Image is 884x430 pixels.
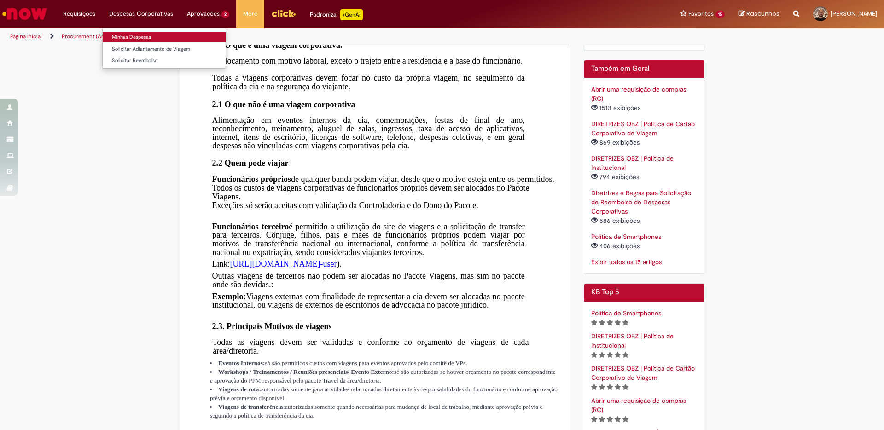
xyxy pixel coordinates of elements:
span: 2.3. Principais Motivos de viagens [212,322,331,331]
strong: Viagens de transferência: [218,403,285,410]
i: 4 [615,384,621,390]
span: . [339,259,342,268]
span: Alimentação em eventos internos da cia, comemorações, festas de final de ano, reconhecimento, tre... [212,116,524,151]
span: 869 exibições [591,138,641,146]
i: 4 [615,352,621,358]
img: ServiceNow [1,5,48,23]
a: ) [337,259,339,268]
i: 1 [591,320,597,326]
span: Rascunhos [746,9,779,18]
a: Exibir todos os 15 artigos [591,258,662,266]
span: Outras viagens de terceiros não podem ser alocadas no Pacote Viagens, mas sim no pacote onde são ... [212,271,524,289]
a: Artigo, Abrir uma requisição de compras (RC), classificação de 5 estrelas [591,396,686,414]
span: de qualquer banda podem viajar, desde que o motivo esteja entre os permitidos. Todos os custos de... [212,174,554,210]
span: autorizadas somente quando necessárias para mudança de local de trabalho, mediante aprovação prév... [210,403,542,419]
i: 1 [591,384,597,390]
span: Aprovações [187,9,220,18]
span: Link: [212,259,230,268]
i: 3 [607,384,613,390]
ul: Trilhas de página [7,28,582,45]
h2: KB Top 5 [591,288,698,296]
i: 5 [622,320,628,326]
a: Procurement (Artigos) [62,33,117,40]
a: Abrir uma requisição de compras (RC) [591,85,686,103]
a: Rascunhos [739,10,779,18]
ul: Despesas Corporativas [102,28,226,69]
span: [PERSON_NAME] [831,10,877,17]
span: autorizadas somente para atividades relacionadas diretamente às responsabilidades do funcionário ... [210,386,558,401]
i: 2 [599,320,605,326]
i: 1 [591,416,597,423]
div: Também em Geral [584,60,705,274]
span: 1513 exibições [591,104,642,112]
span: 2 [221,11,229,18]
span: 794 exibições [591,173,641,181]
a: Página inicial [10,33,42,40]
a: [URL][DOMAIN_NAME] [230,259,320,268]
span: Funcionários próprios [212,174,291,184]
a: user [323,259,337,268]
a: Artigo, Política de Smartphones, classificação de 5 estrelas [591,309,661,317]
span: Favoritos [688,9,714,18]
span: Viagens externas com finalidade de representar a cia devem ser alocadas no pacote institucional, ... [212,292,525,310]
span: 2.1 O que não é uma viagem corporativa [212,100,355,109]
strong: Workshops / Treinamentos / Reuniões presenciais/ Evento Externo: [218,368,394,375]
i: 2 [599,352,605,358]
p: +GenAi [340,9,363,20]
i: 3 [607,352,613,358]
i: 4 [615,320,621,326]
span: Funcionários terceiro [212,222,289,231]
span: 586 exibições [591,216,641,225]
i: 3 [607,320,613,326]
span: Despesas Corporativas [109,9,173,18]
span: 406 exibições [591,242,641,250]
a: Artigo, DIRETRIZES OBZ | Política de Institucional, classificação de 5 estrelas [591,332,674,349]
span: 2.2 Quem pode viajar [212,158,288,168]
strong: Viagens de rota: [218,386,261,393]
a: - [320,259,323,268]
h2: Também em Geral [591,65,698,73]
span: Todas a viagens corporativas devem focar no custo da própria viagem, no seguimento da política da... [212,73,524,91]
img: click_logo_yellow_360x200.png [271,6,296,20]
i: 3 [607,416,613,423]
span: 2.0 O que é uma viagem corporativa. [212,41,342,50]
span: 15 [715,11,725,18]
span: só são permitidos custos com viagens para eventos aprovados pelo comitê de VPs. [265,360,467,366]
span: só são autorizadas se houver orçamento no pacote correspondente e aprovação do PPM responsável pe... [210,368,556,384]
i: 5 [622,384,628,390]
i: 2 [599,416,605,423]
a: DIRETRIZES OBZ | Política de Institucional [591,154,674,172]
span: Deslocamento com motivo laboral, exceto o trajeto entre a residência e a base do funcionário. [212,56,523,65]
span: é permitido a utilização do site de viagens e a solicitação de transfer para terceiros. Cônjuge, ... [212,222,525,257]
a: Minhas Despesas [103,32,226,42]
span: Requisições [63,9,95,18]
a: Solicitar Adiantamento de Viagem [103,44,226,54]
a: DIRETRIZES OBZ | Política de Cartão Corporativo de Viagem [591,120,695,137]
i: 1 [591,352,597,358]
i: 2 [599,384,605,390]
span: Todas as viagens devem ser validadas e conforme ao orçamento de viagens de cada área/diretoria. [212,337,529,355]
a: Artigo, DIRETRIZES OBZ | Política de Cartão Corporativo de Viagem, classificação de 5 estrelas [591,364,695,382]
span: More [243,9,257,18]
strong: Eventos Internos: [218,360,265,366]
a: Diretrizes e Regras para Solicitação de Reembolso de Despesas Corporativas [591,189,691,215]
i: 5 [622,352,628,358]
div: Padroniza [310,9,363,20]
i: 5 [622,416,628,423]
span: Exemplo: [212,292,246,301]
a: Solicitar Reembolso [103,56,226,66]
a: Política de Smartphones [591,232,661,241]
i: 4 [615,416,621,423]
